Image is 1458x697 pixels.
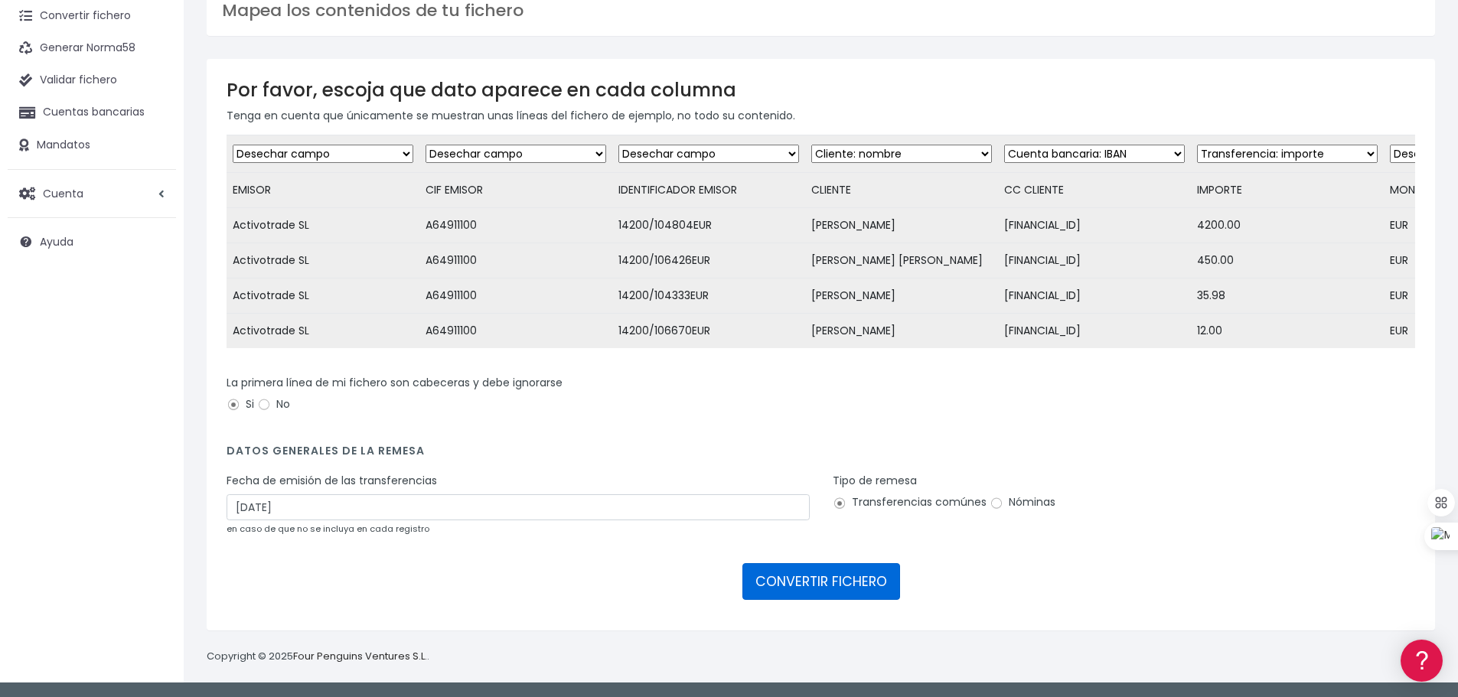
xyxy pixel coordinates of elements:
p: Copyright © 2025 . [207,649,429,665]
button: Contáctanos [15,409,291,436]
div: Información general [15,106,291,121]
a: Cuenta [8,178,176,210]
a: Four Penguins Ventures S.L. [293,649,427,663]
td: A64911100 [419,243,612,278]
a: General [15,328,291,352]
td: [FINANCIAL_ID] [998,278,1191,314]
td: Activotrade SL [227,208,419,243]
a: Ayuda [8,226,176,258]
a: API [15,391,291,415]
td: 14200/106426EUR [612,243,805,278]
div: Convertir ficheros [15,169,291,184]
h3: Mapea los contenidos de tu fichero [222,1,1420,21]
a: Perfiles de empresas [15,265,291,288]
label: Nóminas [990,494,1055,510]
h3: Por favor, escoja que dato aparece en cada columna [227,79,1415,101]
span: Ayuda [40,234,73,249]
a: Cuentas bancarias [8,96,176,129]
td: CC CLIENTE [998,173,1191,208]
td: IMPORTE [1191,173,1384,208]
td: [FINANCIAL_ID] [998,243,1191,278]
label: No [257,396,290,412]
p: Tenga en cuenta que únicamente se muestran unas líneas del fichero de ejemplo, no todo su contenido. [227,107,1415,124]
td: [FINANCIAL_ID] [998,314,1191,349]
div: Programadores [15,367,291,382]
a: Mandatos [8,129,176,161]
label: Si [227,396,254,412]
td: [PERSON_NAME] [PERSON_NAME] [805,243,998,278]
small: en caso de que no se incluya en cada registro [227,523,429,535]
label: Tipo de remesa [833,473,917,489]
a: Problemas habituales [15,217,291,241]
td: 4200.00 [1191,208,1384,243]
span: Cuenta [43,185,83,200]
td: [PERSON_NAME] [805,208,998,243]
label: La primera línea de mi fichero son cabeceras y debe ignorarse [227,375,563,391]
h4: Datos generales de la remesa [227,445,1415,465]
td: Activotrade SL [227,243,419,278]
td: 14200/104804EUR [612,208,805,243]
a: Información general [15,130,291,154]
td: IDENTIFICADOR EMISOR [612,173,805,208]
td: A64911100 [419,278,612,314]
td: 12.00 [1191,314,1384,349]
td: A64911100 [419,208,612,243]
a: Generar Norma58 [8,32,176,64]
td: [PERSON_NAME] [805,314,998,349]
td: 35.98 [1191,278,1384,314]
td: A64911100 [419,314,612,349]
td: 450.00 [1191,243,1384,278]
label: Fecha de emisión de las transferencias [227,473,437,489]
td: 14200/106670EUR [612,314,805,349]
button: CONVERTIR FICHERO [742,563,900,600]
td: [FINANCIAL_ID] [998,208,1191,243]
td: CIF EMISOR [419,173,612,208]
a: Formatos [15,194,291,217]
a: POWERED BY ENCHANT [210,441,295,455]
td: EMISOR [227,173,419,208]
td: [PERSON_NAME] [805,278,998,314]
a: Validar fichero [8,64,176,96]
div: Facturación [15,304,291,318]
label: Transferencias comúnes [833,494,987,510]
td: 14200/104333EUR [612,278,805,314]
td: CLIENTE [805,173,998,208]
td: Activotrade SL [227,314,419,349]
td: Activotrade SL [227,278,419,314]
a: Videotutoriales [15,241,291,265]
